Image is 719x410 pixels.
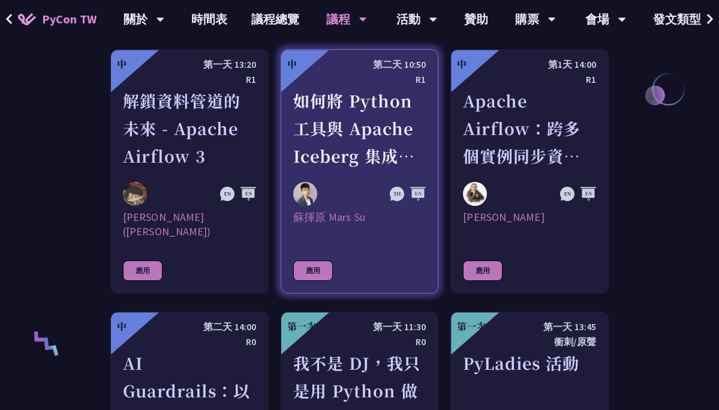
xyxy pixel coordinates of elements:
font: R1 [246,73,256,85]
img: 蘇揮原 Mars Su [293,182,317,206]
font: R1 [416,73,426,85]
font: 解鎖資料管道的未來 - Apache Airflow 3 [123,89,240,167]
font: 如何將 Python 工具與 Apache Iceberg 集成，在 Shift-Left 架構上建立 ETLT 管道 [293,89,421,250]
font: [PERSON_NAME]([PERSON_NAME]) [123,210,211,238]
img: PyCon TW 2025 首頁圖標 [18,13,36,25]
font: 中 [457,57,467,71]
font: 中 [117,319,127,333]
div: 應用 [123,261,163,281]
font: 衝刺/原聲 [554,336,596,348]
a: 中 第1天 14:00 R1 Apache Airflow：跨多個實例同步資料集 塞巴斯蒂安·克羅克維耶 [PERSON_NAME] 應用 [450,49,609,294]
font: 發文類型 [653,11,701,26]
font: PyCon TW [42,11,97,26]
font: 應用 [306,266,320,275]
font: 應用 [476,266,490,275]
font: 時間表 [191,11,227,26]
font: 第一天 13:20 [203,58,256,70]
font: [PERSON_NAME] [463,210,544,224]
font: 第一天 13:45 [543,321,596,333]
font: 第二天 14:00 [203,321,256,333]
font: 第一天 11:30 [373,321,426,333]
font: R0 [416,336,426,348]
a: 中 第一天 13:20 R1 解鎖資料管道的未來 - Apache Airflow 3 李唯(Wei Lee) [PERSON_NAME]([PERSON_NAME]) 應用 [110,49,269,294]
font: 第1天 14:00 [548,58,596,70]
img: 塞巴斯蒂安·克羅克維耶 [463,182,487,206]
font: 中 [117,57,127,71]
font: PyLadies 活動 [463,351,579,375]
a: 中 第二天 10:50 R1 如何將 Python 工具與 Apache Iceberg 集成，在 Shift-Left 架構上建立 ETLT 管道 蘇揮原 Mars Su 蘇揮原 Mars S... [281,49,439,294]
a: PyCon TW [6,4,109,34]
font: 中 [287,57,297,71]
font: Apache Airflow：跨多個實例同步資料集 [463,89,580,195]
font: 第二天 10:50 [373,58,426,70]
font: 第一次 [287,319,316,333]
font: R1 [586,73,596,85]
div: 蘇揮原 Mars Su [293,210,426,239]
img: 李唯(Wei Lee) [123,182,147,206]
font: 第一次 [457,319,486,333]
font: R0 [246,336,256,348]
